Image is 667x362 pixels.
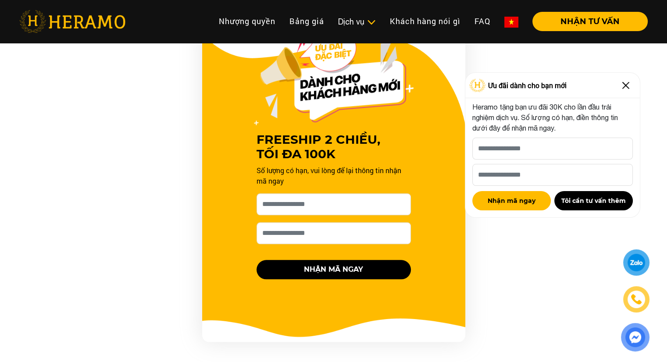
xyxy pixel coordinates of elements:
img: phone-icon [631,294,642,305]
h3: FREESHIP 2 CHIỀU, TỐI ĐA 100K [257,132,411,162]
button: Nhận mã ngay [472,191,551,210]
img: Close [619,78,633,92]
img: Offer Header [254,30,414,125]
a: Nhượng quyền [212,12,282,31]
a: Bảng giá [282,12,331,31]
img: vn-flag.png [504,17,518,28]
button: Tôi cần tư vấn thêm [554,191,633,210]
img: Logo [469,79,486,92]
button: NHẬN TƯ VẤN [532,12,648,31]
a: NHẬN TƯ VẤN [525,18,648,25]
div: Dịch vụ [338,16,376,28]
img: subToggleIcon [367,18,376,27]
p: Số lượng có hạn, vui lòng để lại thông tin nhận mã ngay [257,165,411,186]
a: FAQ [467,12,497,31]
a: phone-icon [624,287,648,311]
button: NHẬN MÃ NGAY [257,260,411,279]
span: Ưu đãi dành cho bạn mới [488,80,567,91]
p: Heramo tặng bạn ưu đãi 30K cho lần đầu trải nghiệm dịch vụ. Số lượng có hạn, điền thông tin dưới ... [472,102,633,133]
img: heramo-logo.png [19,10,125,33]
a: Khách hàng nói gì [383,12,467,31]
